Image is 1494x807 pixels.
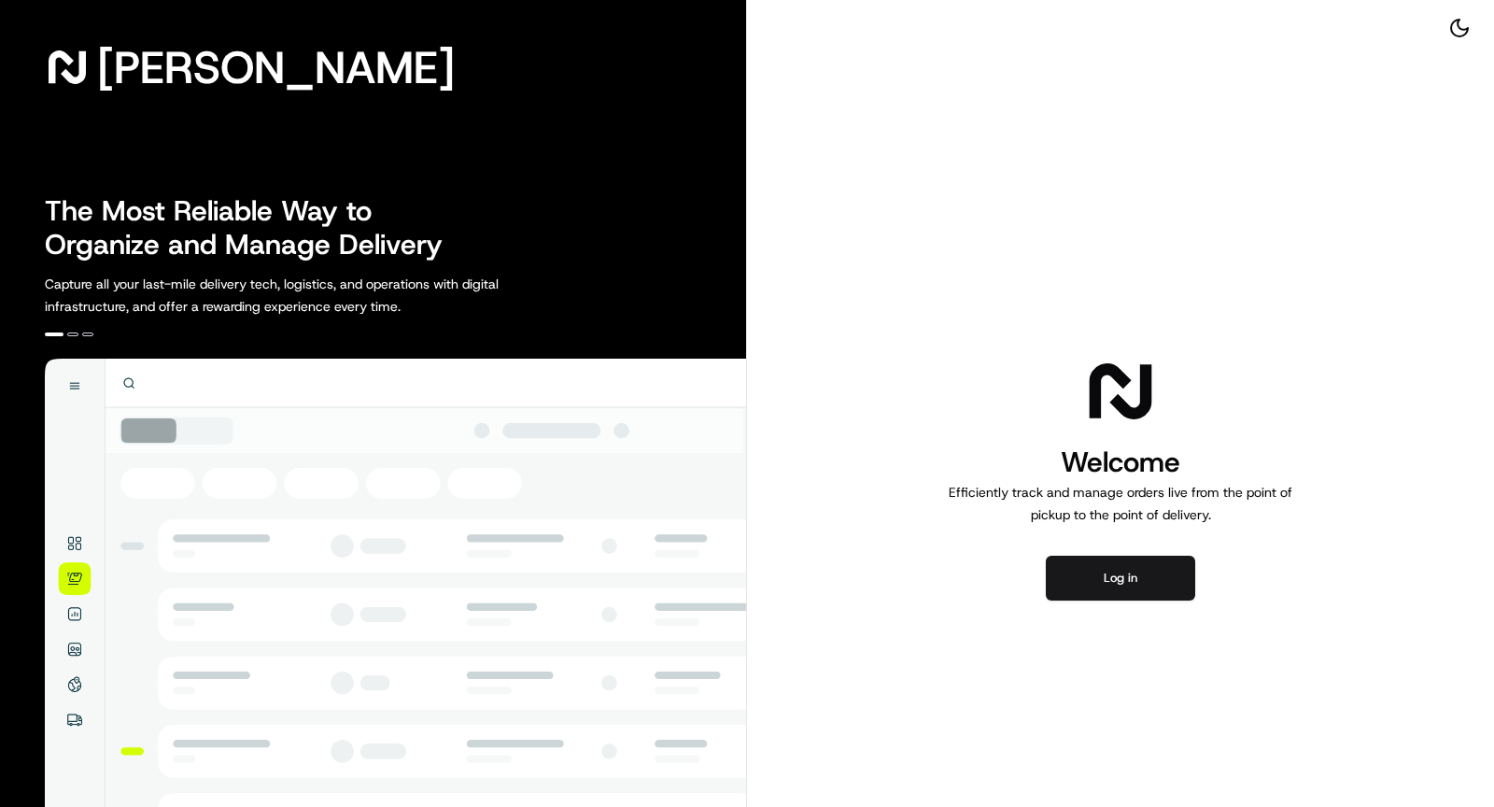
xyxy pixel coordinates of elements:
[45,194,463,262] h2: The Most Reliable Way to Organize and Manage Delivery
[941,444,1300,481] h1: Welcome
[941,481,1300,526] p: Efficiently track and manage orders live from the point of pickup to the point of delivery.
[1046,556,1195,601] button: Log in
[97,49,455,86] span: [PERSON_NAME]
[45,273,583,318] p: Capture all your last-mile delivery tech, logistics, and operations with digital infrastructure, ...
